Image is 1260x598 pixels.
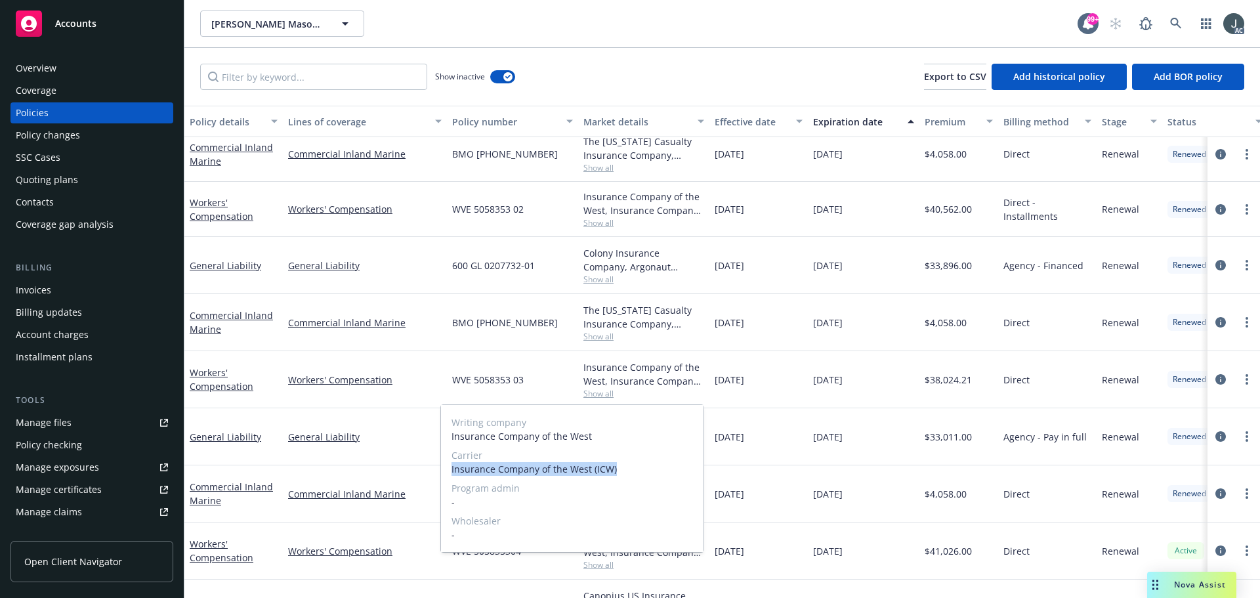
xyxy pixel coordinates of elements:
a: more [1239,486,1255,502]
button: Export to CSV [924,64,986,90]
div: Lines of coverage [288,115,427,129]
button: Expiration date [808,106,919,137]
span: [PERSON_NAME] Masonry & Landscape Inc. [211,17,325,31]
a: Accounts [10,5,173,42]
button: Billing method [998,106,1097,137]
a: Manage certificates [10,479,173,500]
a: General Liability [190,259,261,272]
span: $4,058.00 [925,487,967,501]
span: [DATE] [715,544,744,558]
span: Carrier [451,448,693,462]
div: SSC Cases [16,147,60,168]
span: Insurance Company of the West [451,429,693,443]
input: Filter by keyword... [200,64,427,90]
div: Drag to move [1147,572,1164,598]
button: Add BOR policy [1132,64,1244,90]
span: Open Client Navigator [24,555,122,568]
a: Contacts [10,192,173,213]
span: Writing company [451,416,693,429]
span: Agency - Financed [1003,259,1083,272]
a: Workers' Compensation [288,544,442,558]
a: Manage files [10,412,173,433]
a: Quoting plans [10,169,173,190]
button: Effective date [709,106,808,137]
a: circleInformation [1213,486,1228,502]
span: - [451,528,693,542]
a: General Liability [190,431,261,443]
div: Manage exposures [16,457,99,478]
a: Invoices [10,280,173,301]
span: Renewed [1173,259,1206,271]
span: Show all [583,559,704,570]
div: Market details [583,115,690,129]
a: Overview [10,58,173,79]
a: more [1239,202,1255,217]
span: Renewed [1173,203,1206,215]
div: Installment plans [16,347,93,368]
a: more [1239,372,1255,387]
div: Billing updates [16,302,82,323]
span: Accounts [55,18,96,29]
a: Workers' Compensation [190,538,253,564]
a: Coverage [10,80,173,101]
div: Tools [10,394,173,407]
span: Agency - Pay in full [1003,430,1087,444]
a: Switch app [1193,11,1219,37]
div: Quoting plans [16,169,78,190]
span: Renewed [1173,374,1206,385]
a: circleInformation [1213,429,1228,444]
a: circleInformation [1213,543,1228,559]
div: Manage certificates [16,479,102,500]
div: Policy details [190,115,263,129]
span: Direct [1003,544,1030,558]
div: The [US_STATE] Casualty Insurance Company, Liberty Mutual [583,135,704,162]
a: more [1239,146,1255,162]
button: Premium [919,106,998,137]
a: Installment plans [10,347,173,368]
div: Status [1167,115,1248,129]
img: photo [1223,13,1244,34]
div: Policy checking [16,435,82,456]
button: Market details [578,106,709,137]
span: $4,058.00 [925,147,967,161]
span: [DATE] [813,430,843,444]
span: Renewal [1102,544,1139,558]
a: SSC Cases [10,147,173,168]
a: Workers' Compensation [288,373,442,387]
span: [DATE] [813,373,843,387]
span: Nova Assist [1174,579,1226,590]
a: General Liability [288,430,442,444]
span: Active [1173,545,1199,557]
span: [DATE] [715,487,744,501]
button: Lines of coverage [283,106,447,137]
span: Add BOR policy [1154,70,1223,83]
span: Add historical policy [1013,70,1105,83]
span: Program admin [451,481,693,495]
span: Renewed [1173,316,1206,328]
a: Commercial Inland Marine [190,481,273,507]
div: Effective date [715,115,788,129]
div: Expiration date [813,115,900,129]
a: Report a Bug [1133,11,1159,37]
a: Workers' Compensation [190,366,253,393]
span: Insurance Company of the West (ICW) [451,462,693,476]
div: Coverage [16,80,56,101]
div: Manage claims [16,502,82,523]
div: Contacts [16,192,54,213]
span: Direct - Installments [1003,196,1091,223]
a: Commercial Inland Marine [190,141,273,167]
span: Renewed [1173,431,1206,442]
div: The [US_STATE] Casualty Insurance Company, Liberty Mutual [583,303,704,331]
span: $38,024.21 [925,373,972,387]
a: Account charges [10,324,173,345]
span: Show all [583,162,704,173]
span: Renewed [1173,148,1206,160]
a: Commercial Inland Marine [288,487,442,501]
span: Renewal [1102,487,1139,501]
a: General Liability [288,259,442,272]
span: [DATE] [715,202,744,216]
a: Workers' Compensation [288,202,442,216]
span: Show all [583,388,704,399]
a: circleInformation [1213,372,1228,387]
span: Show all [583,274,704,285]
